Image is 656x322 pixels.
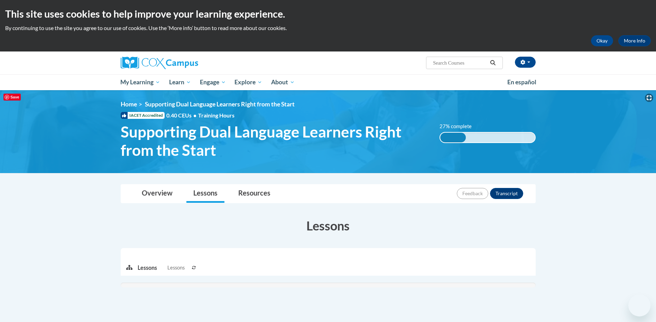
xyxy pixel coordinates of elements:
[121,101,137,108] a: Home
[121,123,429,159] span: Supporting Dual Language Learners Right from the Start
[169,78,191,86] span: Learn
[166,112,198,119] span: 0.40 CEUs
[116,74,165,90] a: My Learning
[591,35,613,46] button: Okay
[135,184,179,203] a: Overview
[110,74,546,90] div: Main menu
[234,78,262,86] span: Explore
[490,188,523,199] button: Transcript
[432,59,488,67] input: Search Courses
[3,94,21,101] span: Save
[230,74,267,90] a: Explore
[121,57,252,69] a: Cox Campus
[186,184,224,203] a: Lessons
[193,112,196,119] span: •
[515,57,536,68] button: Account Settings
[618,35,651,46] a: More Info
[198,112,234,119] span: Training Hours
[5,7,651,21] h2: This site uses cookies to help improve your learning experience.
[628,294,650,316] iframe: Button to launch messaging window
[440,133,466,142] div: 27% complete
[195,74,230,90] a: Engage
[231,184,277,203] a: Resources
[488,59,498,67] button: Search
[121,57,198,69] img: Cox Campus
[271,78,295,86] span: About
[120,78,160,86] span: My Learning
[440,123,479,130] label: 27% complete
[5,24,651,32] p: By continuing to use the site you agree to our use of cookies. Use the ‘More info’ button to read...
[121,112,165,119] span: IACET Accredited
[200,78,226,86] span: Engage
[121,217,536,234] h3: Lessons
[457,188,488,199] button: Feedback
[507,78,536,86] span: En español
[165,74,195,90] a: Learn
[503,75,541,89] a: En español
[267,74,299,90] a: About
[167,264,185,272] span: Lessons
[138,264,157,272] p: Lessons
[145,101,295,108] span: Supporting Dual Language Learners Right from the Start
